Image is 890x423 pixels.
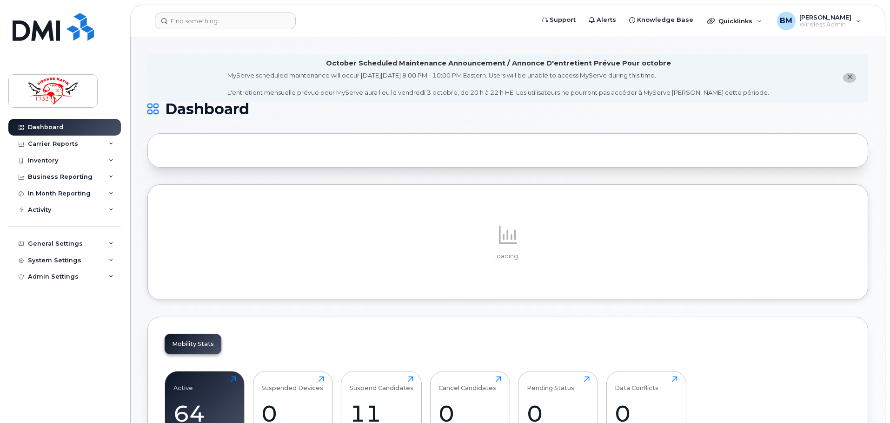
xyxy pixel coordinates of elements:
div: October Scheduled Maintenance Announcement / Annonce D'entretient Prévue Pour octobre [326,59,671,68]
div: Suspended Devices [261,376,323,391]
div: Active [173,376,193,391]
span: Dashboard [165,102,249,116]
div: MyServe scheduled maintenance will occur [DATE][DATE] 8:00 PM - 10:00 PM Eastern. Users will be u... [227,71,769,97]
p: Loading... [165,252,851,260]
div: Data Conflicts [615,376,658,391]
button: close notification [843,73,856,83]
div: Suspend Candidates [350,376,413,391]
div: Cancel Candidates [438,376,496,391]
div: Pending Status [527,376,574,391]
